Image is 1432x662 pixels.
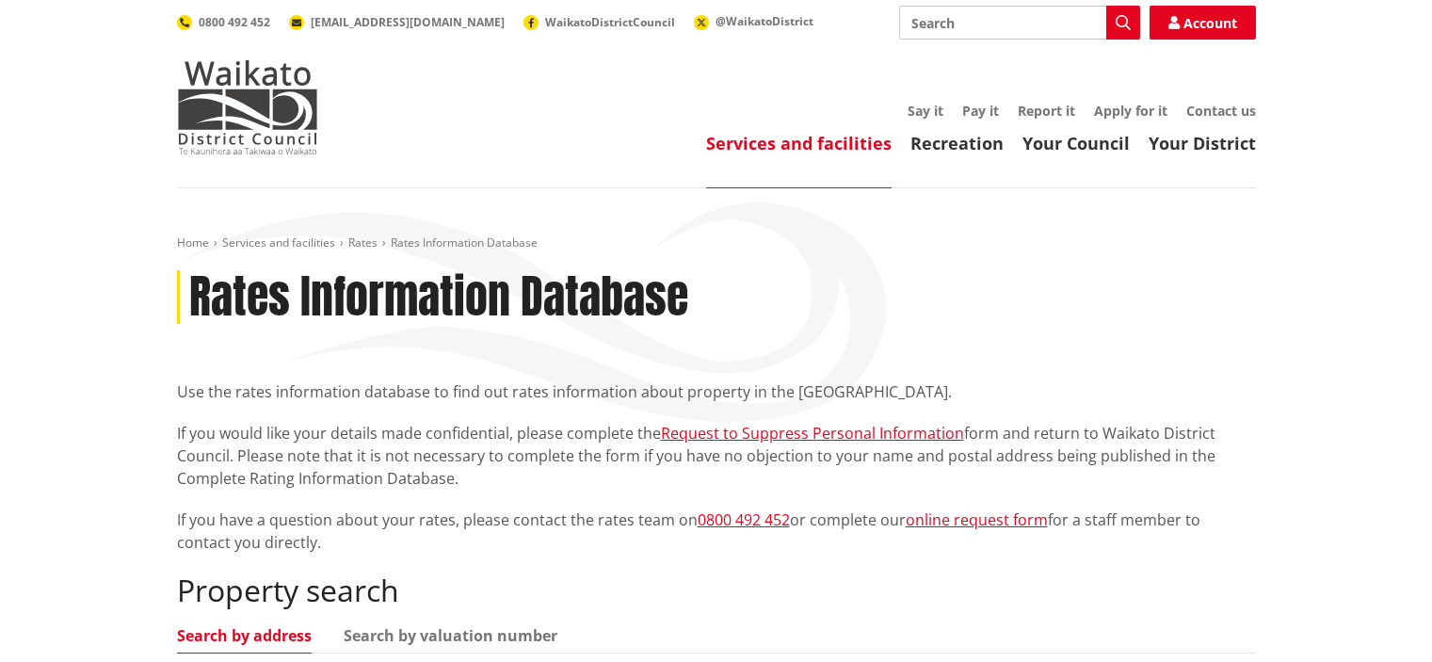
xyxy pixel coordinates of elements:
[908,102,943,120] a: Say it
[177,509,1256,554] p: If you have a question about your rates, please contact the rates team on or complete our for a s...
[716,13,813,29] span: @WaikatoDistrict
[706,132,892,154] a: Services and facilities
[177,235,1256,251] nav: breadcrumb
[222,234,335,250] a: Services and facilities
[177,234,209,250] a: Home
[523,14,675,30] a: WaikatoDistrictCouncil
[694,13,813,29] a: @WaikatoDistrict
[906,509,1048,530] a: online request form
[899,6,1140,40] input: Search input
[1022,132,1130,154] a: Your Council
[910,132,1004,154] a: Recreation
[344,628,557,643] a: Search by valuation number
[661,423,964,444] a: Request to Suppress Personal Information
[962,102,999,120] a: Pay it
[311,14,505,30] span: [EMAIL_ADDRESS][DOMAIN_NAME]
[177,422,1256,490] p: If you would like your details made confidential, please complete the form and return to Waikato ...
[391,234,538,250] span: Rates Information Database
[1094,102,1167,120] a: Apply for it
[1186,102,1256,120] a: Contact us
[1149,132,1256,154] a: Your District
[177,573,1256,608] h2: Property search
[348,234,378,250] a: Rates
[1150,6,1256,40] a: Account
[189,270,688,325] h1: Rates Information Database
[177,380,1256,403] p: Use the rates information database to find out rates information about property in the [GEOGRAPHI...
[698,509,790,530] a: 0800 492 452
[177,628,312,643] a: Search by address
[289,14,505,30] a: [EMAIL_ADDRESS][DOMAIN_NAME]
[199,14,270,30] span: 0800 492 452
[1018,102,1075,120] a: Report it
[177,14,270,30] a: 0800 492 452
[177,60,318,154] img: Waikato District Council - Te Kaunihera aa Takiwaa o Waikato
[545,14,675,30] span: WaikatoDistrictCouncil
